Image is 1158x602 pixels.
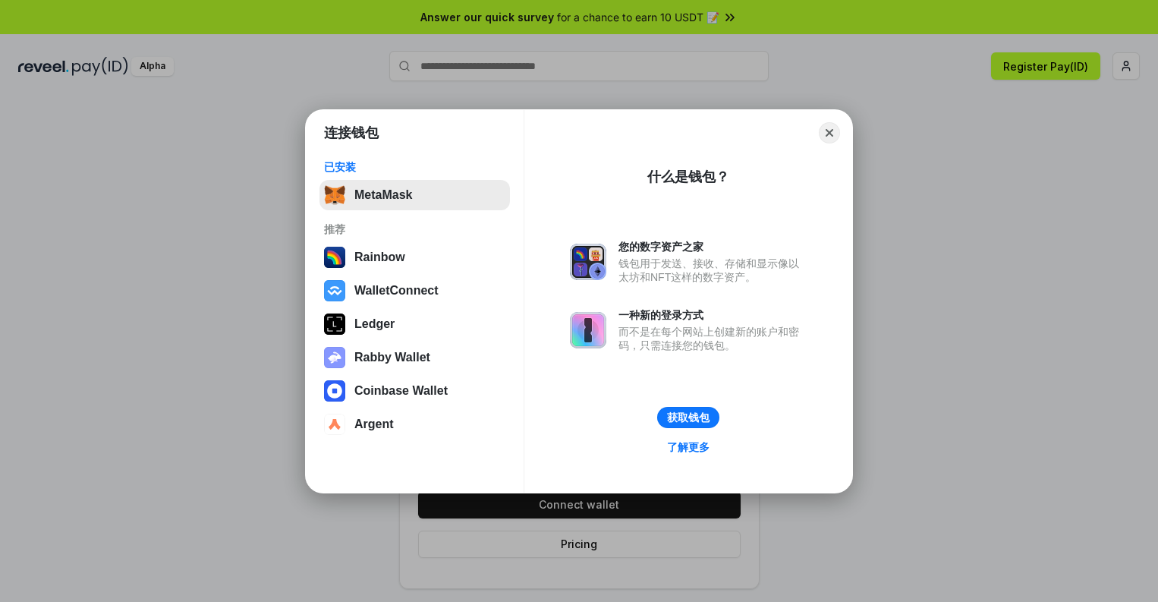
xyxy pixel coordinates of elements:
img: svg+xml,%3Csvg%20width%3D%2228%22%20height%3D%2228%22%20viewBox%3D%220%200%2028%2028%22%20fill%3D... [324,280,345,301]
div: Rabby Wallet [354,351,430,364]
button: Argent [319,409,510,440]
a: 了解更多 [658,437,719,457]
div: 已安装 [324,160,505,174]
div: Rainbow [354,251,405,264]
button: Coinbase Wallet [319,376,510,406]
img: svg+xml,%3Csvg%20width%3D%22120%22%20height%3D%22120%22%20viewBox%3D%220%200%20120%20120%22%20fil... [324,247,345,268]
img: svg+xml,%3Csvg%20xmlns%3D%22http%3A%2F%2Fwww.w3.org%2F2000%2Fsvg%22%20fill%3D%22none%22%20viewBox... [570,244,606,280]
div: 获取钱包 [667,411,710,424]
div: 了解更多 [667,440,710,454]
button: MetaMask [319,180,510,210]
button: Ledger [319,309,510,339]
button: Rabby Wallet [319,342,510,373]
img: svg+xml,%3Csvg%20width%3D%2228%22%20height%3D%2228%22%20viewBox%3D%220%200%2028%2028%22%20fill%3D... [324,380,345,402]
button: Close [819,122,840,143]
div: Argent [354,418,394,431]
div: 一种新的登录方式 [618,308,807,322]
img: svg+xml,%3Csvg%20fill%3D%22none%22%20height%3D%2233%22%20viewBox%3D%220%200%2035%2033%22%20width%... [324,184,345,206]
img: svg+xml,%3Csvg%20xmlns%3D%22http%3A%2F%2Fwww.w3.org%2F2000%2Fsvg%22%20fill%3D%22none%22%20viewBox... [324,347,345,368]
button: Rainbow [319,242,510,273]
div: 您的数字资产之家 [618,240,807,254]
div: 什么是钱包？ [647,168,729,186]
img: svg+xml,%3Csvg%20xmlns%3D%22http%3A%2F%2Fwww.w3.org%2F2000%2Fsvg%22%20fill%3D%22none%22%20viewBox... [570,312,606,348]
div: WalletConnect [354,284,439,298]
img: svg+xml,%3Csvg%20xmlns%3D%22http%3A%2F%2Fwww.w3.org%2F2000%2Fsvg%22%20width%3D%2228%22%20height%3... [324,314,345,335]
div: MetaMask [354,188,412,202]
div: 而不是在每个网站上创建新的账户和密码，只需连接您的钱包。 [618,325,807,352]
img: svg+xml,%3Csvg%20width%3D%2228%22%20height%3D%2228%22%20viewBox%3D%220%200%2028%2028%22%20fill%3D... [324,414,345,435]
div: 推荐 [324,222,505,236]
div: 钱包用于发送、接收、存储和显示像以太坊和NFT这样的数字资产。 [618,257,807,284]
button: WalletConnect [319,276,510,306]
h1: 连接钱包 [324,124,379,142]
button: 获取钱包 [657,407,719,428]
div: Coinbase Wallet [354,384,448,398]
div: Ledger [354,317,395,331]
